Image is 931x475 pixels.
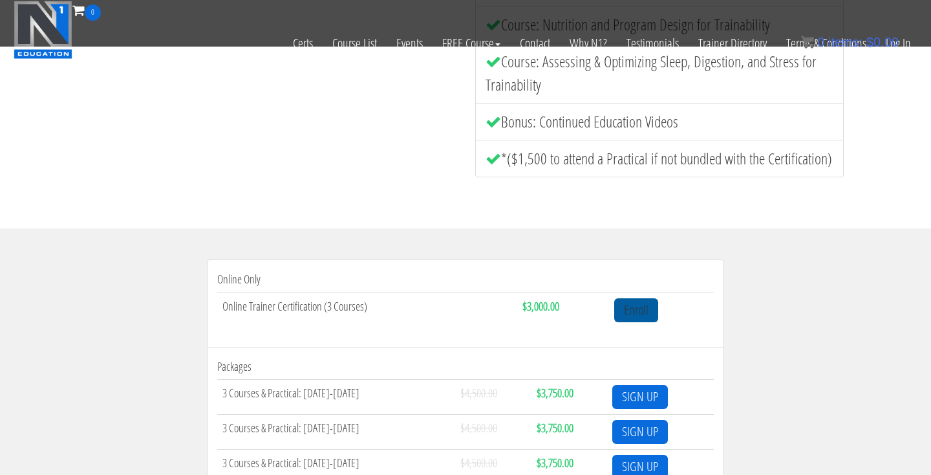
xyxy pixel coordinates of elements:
span: $ [866,35,873,49]
span: 0 [817,35,824,49]
a: Testimonials [617,21,689,66]
strong: $3,750.00 [537,455,573,470]
li: *($1,500 to attend a Practical if not bundled with the Certification) [475,140,844,177]
a: SIGN UP [612,385,668,409]
strong: $3,750.00 [537,420,573,436]
td: Online Trainer Certification (3 Courses) [217,293,517,327]
a: 0 [72,1,101,19]
a: FREE Course [433,21,510,66]
bdi: 0.00 [866,35,899,49]
a: Contact [510,21,560,66]
span: 0 [85,5,101,21]
a: Certs [283,21,323,66]
a: Log In [876,21,921,66]
a: Why N1? [560,21,617,66]
a: Course List [323,21,387,66]
img: icon11.png [801,36,814,49]
h4: Online Only [217,273,714,286]
a: Events [387,21,433,66]
li: Course: Assessing & Optimizing Sleep, Digestion, and Stress for Trainability [475,43,844,104]
strong: $3,000.00 [522,298,559,314]
img: n1-education [14,1,72,59]
a: SIGN UP [612,420,668,444]
strong: $3,750.00 [537,385,573,401]
a: Enroll [614,298,658,322]
td: $4,500.00 [455,415,531,450]
span: items: [828,35,862,49]
a: Terms & Conditions [776,21,876,66]
td: 3 Courses & Practical: [DATE]-[DATE] [217,415,455,450]
a: Trainer Directory [689,21,776,66]
td: $4,500.00 [455,380,531,415]
td: 3 Courses & Practical: [DATE]-[DATE] [217,380,455,415]
li: Bonus: Continued Education Videos [475,103,844,140]
h4: Packages [217,360,714,373]
a: 0 items: $0.00 [801,35,899,49]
